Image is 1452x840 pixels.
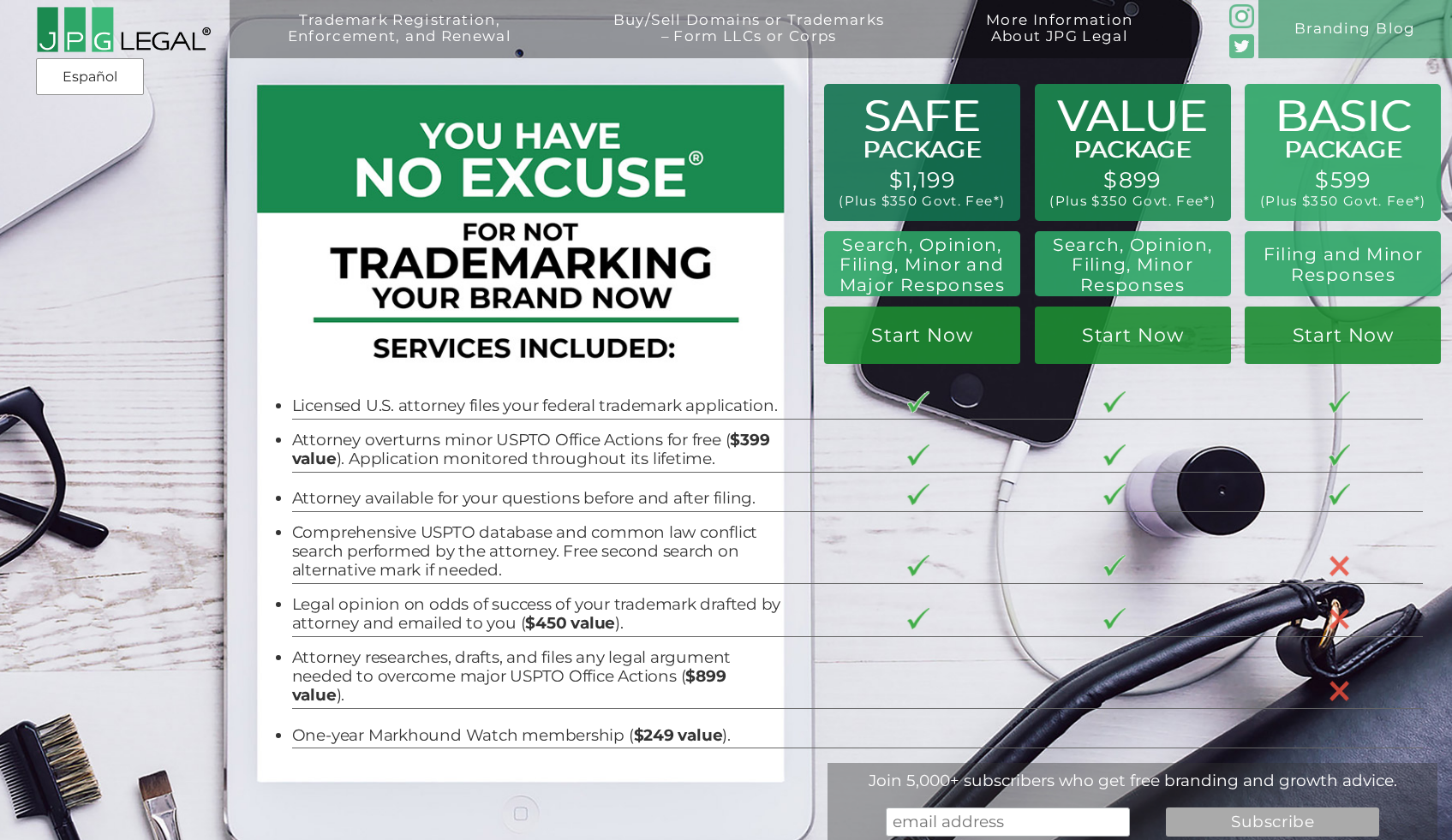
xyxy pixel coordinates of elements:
a: Trademark Registration,Enforcement, and Renewal [244,12,555,70]
div: Join 5,000+ subscribers who get free branding and growth advice. [828,771,1437,790]
img: X-30-3.png [1329,555,1350,576]
b: $899 value [292,666,726,705]
input: Subscribe [1166,807,1379,837]
img: glyph-logo_May2016-green3-90.png [1229,4,1253,28]
input: email address [886,807,1130,837]
a: More InformationAbout JPG Legal [942,12,1176,70]
li: Attorney researches, drafts, and files any legal argument needed to overcome major USPTO Office A... [292,648,781,705]
h2: Filing and Minor Responses [1257,244,1430,284]
b: $249 value [634,725,723,745]
img: Twitter_Social_Icon_Rounded_Square_Color-mid-green3-90.png [1229,34,1253,58]
a: Buy/Sell Domains or Trademarks– Form LLCs or Corps [570,12,928,70]
img: checkmark-border-3.png [1103,608,1125,629]
img: 2016-logo-black-letters-3-r.png [36,6,210,53]
li: Attorney available for your questions before and after filing. [292,489,781,508]
img: checkmark-border-3.png [907,484,929,505]
li: One-year Markhound Watch membership ( ). [292,726,781,745]
a: Start Now [1245,307,1441,364]
img: checkmark-border-3.png [907,444,929,466]
img: X-30-3.png [1329,680,1350,701]
img: checkmark-border-3.png [1103,444,1125,466]
a: Start Now [824,307,1020,364]
li: Comprehensive USPTO database and common law conflict search performed by the attorney. Free secon... [292,523,781,580]
img: checkmark-border-3.png [1329,444,1350,466]
img: checkmark-border-3.png [1329,484,1350,505]
b: $450 value [525,613,615,633]
h2: Search, Opinion, Filing, Minor and Major Responses [833,235,1012,295]
a: Start Now [1035,307,1231,364]
img: checkmark-border-3.png [1329,391,1350,413]
img: checkmark-border-3.png [907,391,929,413]
img: checkmark-border-3.png [1103,484,1125,505]
img: X-30-3.png [1329,608,1350,629]
a: Español [41,62,139,92]
img: checkmark-border-3.png [1103,391,1125,413]
img: checkmark-border-3.png [1103,555,1125,576]
img: checkmark-border-3.png [907,555,929,576]
li: Licensed U.S. attorney files your federal trademark application. [292,396,781,415]
b: $399 value [292,430,770,468]
li: Legal opinion on odds of success of your trademark drafted by attorney and emailed to you ( ). [292,595,781,633]
li: Attorney overturns minor USPTO Office Actions for free ( ). Application monitored throughout its ... [292,431,781,468]
img: checkmark-border-3.png [907,608,929,629]
h2: Search, Opinion, Filing, Minor Responses [1046,235,1219,295]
